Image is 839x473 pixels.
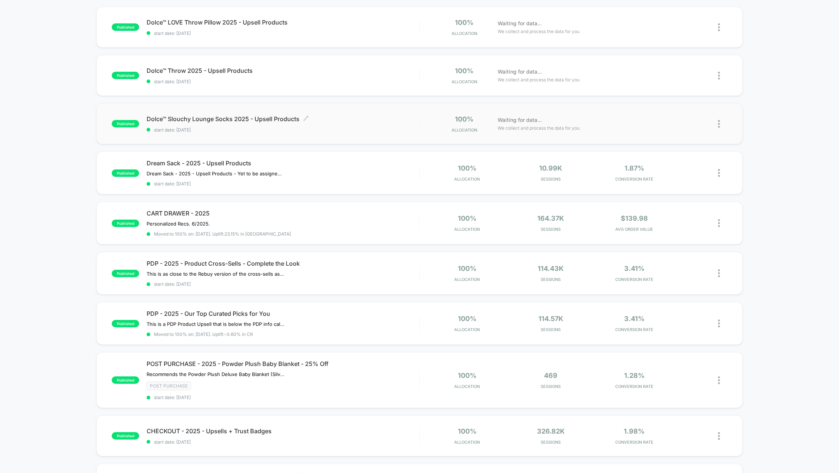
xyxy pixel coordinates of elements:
span: Dolce™ Throw 2025 - Upsell Products [147,67,419,74]
span: 100% [455,115,473,123]
span: Dolce™ Slouchy Lounge Socks 2025 - Upsell Products [147,115,419,123]
span: Moved to 100% on: [DATE] . Uplift: 23.15% in [GEOGRAPHIC_DATA] [154,231,291,237]
span: AVG ORDER VALUE [594,227,674,232]
span: Sessions [511,440,591,445]
span: We collect and process the data for you [498,76,580,83]
span: 1.87% [625,164,644,172]
span: CONVERSION RATE [594,440,674,445]
span: Allocation [452,127,477,133]
span: Waiting for data... [498,68,542,76]
span: start date: [DATE] [147,395,419,400]
img: close [718,269,720,277]
span: 100% [458,164,476,172]
span: Post Purchase [147,382,191,390]
span: PDP - 2025 - Product Cross-Sells - Complete the Look [147,260,419,267]
span: Sessions [511,327,591,332]
span: 100% [455,67,473,75]
span: 3.41% [624,265,645,272]
span: Waiting for data... [498,19,542,27]
span: CONVERSION RATE [594,327,674,332]
span: start date: [DATE] [147,127,419,133]
span: Sessions [511,277,591,282]
span: POST PURCHASE - 2025 - Powder Plush Baby Blanket - 25% Off [147,360,419,367]
span: 114.43k [538,265,564,272]
span: Allocation [452,31,477,36]
span: Moved to 100% on: [DATE] . Uplift: -0.60% in CR [154,331,253,337]
span: Allocation [454,227,480,232]
img: close [718,169,720,177]
span: 3.41% [624,315,645,323]
span: CONVERSION RATE [594,277,674,282]
span: Allocation [454,327,480,332]
img: close [718,23,720,31]
span: published [112,72,139,79]
span: published [112,169,139,177]
img: close [718,432,720,440]
span: CART DRAWER - 2025 [147,210,419,217]
span: Allocation [454,277,480,282]
span: 100% [458,372,476,379]
span: CHECKOUT - 2025 - Upsells + Trust Badges [147,427,419,435]
span: 100% [458,315,476,323]
span: $139.98 [621,214,648,222]
span: start date: [DATE] [147,181,419,187]
span: Allocation [454,176,480,182]
span: Sessions [511,176,591,182]
span: 10.99k [539,164,562,172]
span: Allocation [454,384,480,389]
span: 100% [458,427,476,435]
span: 100% [455,19,473,26]
span: published [112,120,139,127]
span: start date: [DATE] [147,79,419,84]
span: We collect and process the data for you [498,28,580,35]
span: Allocation [454,440,480,445]
span: Dolce™ LOVE Throw Pillow 2025 - Upsell Products [147,19,419,26]
span: This is a PDP Product Upsell that is below the PDP info called "Our Top Curated Picks for You" re... [147,321,284,327]
span: Waiting for data... [498,116,542,124]
span: 1.98% [624,427,645,435]
span: 114.57k [538,315,563,323]
span: start date: [DATE] [147,281,419,287]
span: PDP - 2025 - Our Top Curated Picks for You [147,310,419,317]
img: close [718,376,720,384]
span: 100% [458,214,476,222]
span: 326.82k [537,427,565,435]
img: close [718,72,720,80]
span: Sessions [511,227,591,232]
span: Recommends the Powder Plush Deluxe Baby Blanket (Silver) for 25% Off if you have any products fro... [147,371,284,377]
img: close [718,219,720,227]
span: 1.28% [624,372,645,379]
span: start date: [DATE] [147,439,419,445]
span: start date: [DATE] [147,30,419,36]
span: 469 [544,372,557,379]
span: Dream Sack - 2025 - Upsell Products [147,159,419,167]
span: Sessions [511,384,591,389]
span: published [112,23,139,31]
span: 164.37k [537,214,564,222]
span: CONVERSION RATE [594,176,674,182]
span: This is as close to the Rebuy version of the cross-sells as I can get. 4/2025. [147,271,284,277]
img: close [718,120,720,128]
span: Dream Sack - 2025 - Upsell Products - Yet to be assigned on product launch date! [147,171,284,176]
span: We collect and process the data for you [498,124,580,132]
img: close [718,320,720,327]
span: CONVERSION RATE [594,384,674,389]
span: Personalized Recs. 6/2025. [147,221,210,227]
span: 100% [458,265,476,272]
span: Allocation [452,79,477,84]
